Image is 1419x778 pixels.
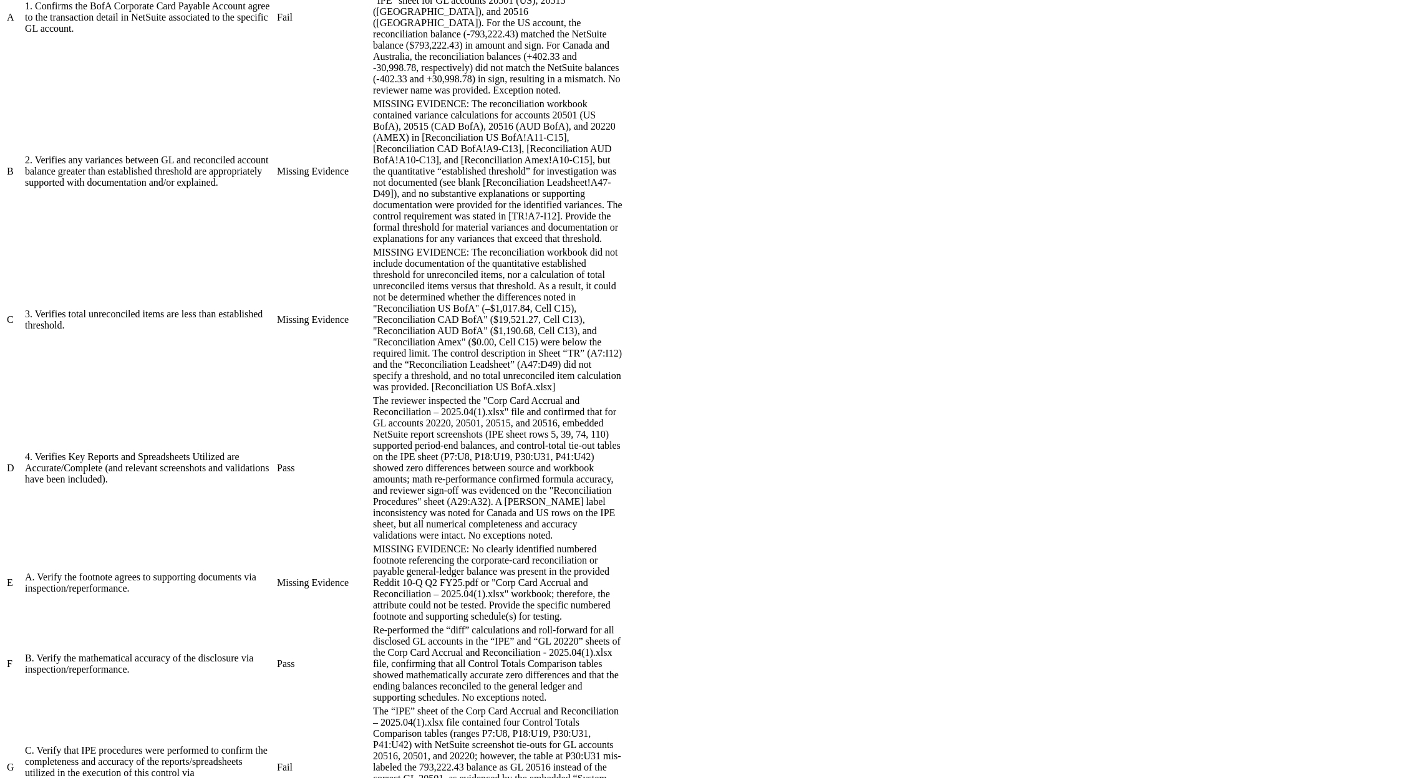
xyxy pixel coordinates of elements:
span: Missing Evidence [277,166,349,176]
div: 1. Confirms the BofA Corporate Card Payable Account agree to the transaction detail in NetSuite a... [25,1,274,34]
td: D [6,395,23,542]
div: 4. Verifies Key Reports and Spreadsheets Utilized are Accurate/Complete (and relevant screenshots... [25,451,274,485]
span: Missing Evidence [277,314,349,325]
div: A. Verify the footnote agrees to supporting documents via inspection/reperformance. [25,572,274,594]
span: Pass [277,658,294,669]
td: F [6,624,23,704]
td: C [6,246,23,393]
td: E [6,543,23,623]
div: MISSING EVIDENCE: The reconciliation workbook contained variance calculations for accounts 20501 ... [373,98,622,244]
div: Re-performed the “diff” calculations and roll-forward for all disclosed GL accounts in the “IPE” ... [373,625,622,703]
div: MISSING EVIDENCE: No clearly identified numbered footnote referencing the corporate-card reconcil... [373,544,622,622]
div: B. Verify the mathematical accuracy of the disclosure via inspection/reperformance. [25,653,274,675]
span: Pass [277,463,294,473]
div: The reviewer inspected the "Corp Card Accrual and Reconciliation – 2025.04(1).xlsx" file and conf... [373,395,622,541]
span: Fail [277,762,293,772]
div: 3. Verifies total unreconciled items are less than established threshold. [25,309,274,331]
span: Fail [277,12,293,22]
span: Missing Evidence [277,577,349,588]
td: B [6,98,23,245]
div: MISSING EVIDENCE: The reconciliation workbook did not include documentation of the quantitative e... [373,247,622,393]
div: 2. Verifies any variances between GL and reconciled account balance greater than established thre... [25,155,274,188]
